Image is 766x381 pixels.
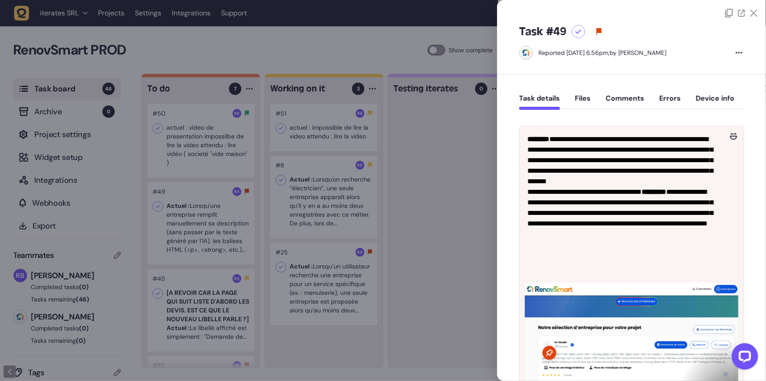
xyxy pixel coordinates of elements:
[595,28,603,35] svg: High priority
[519,46,533,59] img: John Salvatori
[538,49,610,57] div: Reported [DATE] 6.56pm,
[519,25,566,39] h5: Task #49
[696,94,734,110] button: Device info
[606,94,644,110] button: Comments
[538,48,666,57] div: by [PERSON_NAME]
[659,94,681,110] button: Errors
[575,94,591,110] button: Files
[725,340,762,377] iframe: LiveChat chat widget
[519,94,560,110] button: Task details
